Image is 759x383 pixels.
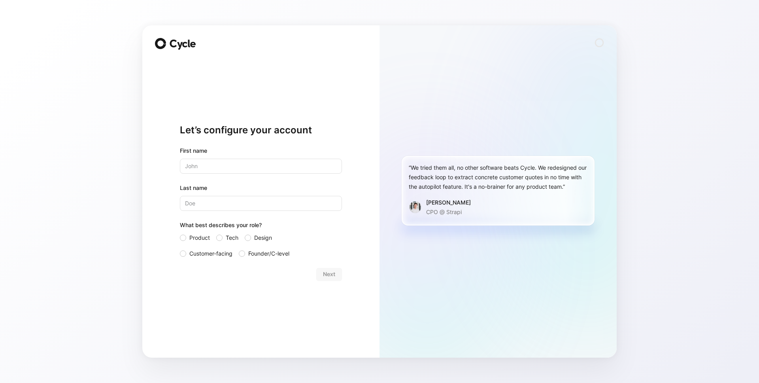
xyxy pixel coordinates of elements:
[180,220,342,233] div: What best describes your role?
[180,146,342,155] div: First name
[189,249,232,258] span: Customer-facing
[189,233,210,243] span: Product
[254,233,272,243] span: Design
[180,196,342,211] input: Doe
[226,233,238,243] span: Tech
[180,124,342,137] h1: Let’s configure your account
[409,163,587,191] div: “We tried them all, no other software beats Cycle. We redesigned our feedback loop to extract con...
[426,207,471,217] p: CPO @ Strapi
[248,249,289,258] span: Founder/C-level
[426,198,471,207] div: [PERSON_NAME]
[180,159,342,174] input: John
[180,183,342,193] label: Last name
